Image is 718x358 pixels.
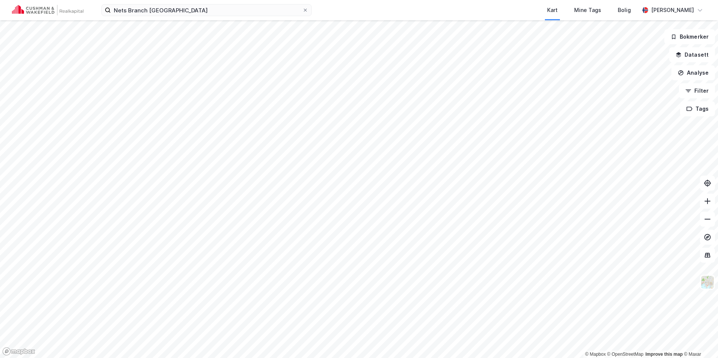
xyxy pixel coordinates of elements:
[618,6,631,15] div: Bolig
[664,29,715,44] button: Bokmerker
[680,322,718,358] div: Kontrollprogram for chat
[671,65,715,80] button: Analyse
[12,5,83,15] img: cushman-wakefield-realkapital-logo.202ea83816669bd177139c58696a8fa1.svg
[111,5,302,16] input: Søk på adresse, matrikkel, gårdeiere, leietakere eller personer
[669,47,715,62] button: Datasett
[651,6,694,15] div: [PERSON_NAME]
[646,352,683,357] a: Improve this map
[680,322,718,358] iframe: Chat Widget
[585,352,606,357] a: Mapbox
[547,6,558,15] div: Kart
[680,101,715,116] button: Tags
[607,352,644,357] a: OpenStreetMap
[700,275,715,289] img: Z
[2,347,35,356] a: Mapbox homepage
[574,6,601,15] div: Mine Tags
[679,83,715,98] button: Filter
